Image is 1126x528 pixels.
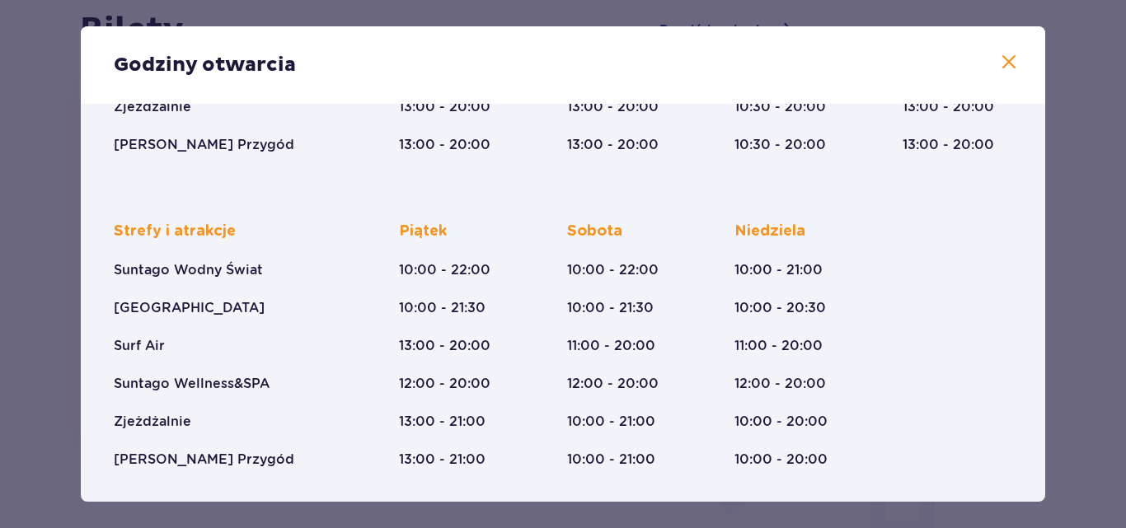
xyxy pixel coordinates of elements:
[903,98,994,116] p: 13:00 - 20:00
[567,413,655,431] p: 10:00 - 21:00
[734,261,823,279] p: 10:00 - 21:00
[734,299,826,317] p: 10:00 - 20:30
[399,337,490,355] p: 13:00 - 20:00
[114,53,296,77] p: Godziny otwarcia
[399,222,447,241] p: Piątek
[567,136,659,154] p: 13:00 - 20:00
[734,337,823,355] p: 11:00 - 20:00
[399,451,486,469] p: 13:00 - 21:00
[567,337,655,355] p: 11:00 - 20:00
[114,261,263,279] p: Suntago Wodny Świat
[734,451,828,469] p: 10:00 - 20:00
[114,413,191,431] p: Zjeżdżalnie
[114,451,294,469] p: [PERSON_NAME] Przygód
[567,98,659,116] p: 13:00 - 20:00
[399,299,486,317] p: 10:00 - 21:30
[114,375,270,393] p: Suntago Wellness&SPA
[734,375,826,393] p: 12:00 - 20:00
[114,337,165,355] p: Surf Air
[734,98,826,116] p: 10:30 - 20:00
[399,413,486,431] p: 13:00 - 21:00
[399,261,490,279] p: 10:00 - 22:00
[399,136,490,154] p: 13:00 - 20:00
[567,299,654,317] p: 10:00 - 21:30
[567,451,655,469] p: 10:00 - 21:00
[114,98,191,116] p: Zjeżdżalnie
[114,136,294,154] p: [PERSON_NAME] Przygód
[567,222,622,241] p: Sobota
[114,299,265,317] p: [GEOGRAPHIC_DATA]
[734,413,828,431] p: 10:00 - 20:00
[567,261,659,279] p: 10:00 - 22:00
[734,136,826,154] p: 10:30 - 20:00
[399,375,490,393] p: 12:00 - 20:00
[399,98,490,116] p: 13:00 - 20:00
[567,375,659,393] p: 12:00 - 20:00
[734,222,805,241] p: Niedziela
[114,222,236,241] p: Strefy i atrakcje
[903,136,994,154] p: 13:00 - 20:00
